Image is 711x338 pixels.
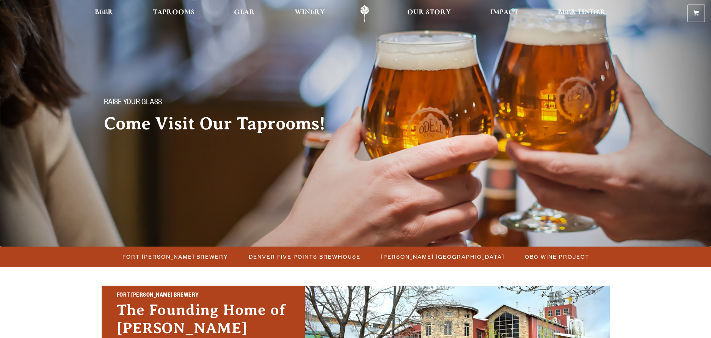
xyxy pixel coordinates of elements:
a: OBC Wine Project [520,251,593,262]
h2: Fort [PERSON_NAME] Brewery [117,291,290,301]
span: [PERSON_NAME] [GEOGRAPHIC_DATA] [381,251,504,262]
a: Gear [229,5,260,22]
a: Impact [485,5,523,22]
span: Beer Finder [558,9,606,16]
span: Gear [234,9,255,16]
span: Fort [PERSON_NAME] Brewery [122,251,228,262]
h2: Come Visit Our Taprooms! [104,114,341,133]
a: Denver Five Points Brewhouse [244,251,364,262]
a: Odell Home [350,5,379,22]
span: OBC Wine Project [525,251,589,262]
span: Denver Five Points Brewhouse [249,251,361,262]
span: Taprooms [153,9,195,16]
a: Our Story [402,5,456,22]
a: [PERSON_NAME] [GEOGRAPHIC_DATA] [377,251,508,262]
span: Raise your glass [104,98,162,108]
span: Impact [490,9,518,16]
a: Fort [PERSON_NAME] Brewery [118,251,232,262]
a: Taprooms [148,5,199,22]
a: Beer [90,5,118,22]
span: Winery [295,9,325,16]
span: Our Story [407,9,451,16]
span: Beer [95,9,113,16]
a: Winery [290,5,330,22]
a: Beer Finder [553,5,611,22]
